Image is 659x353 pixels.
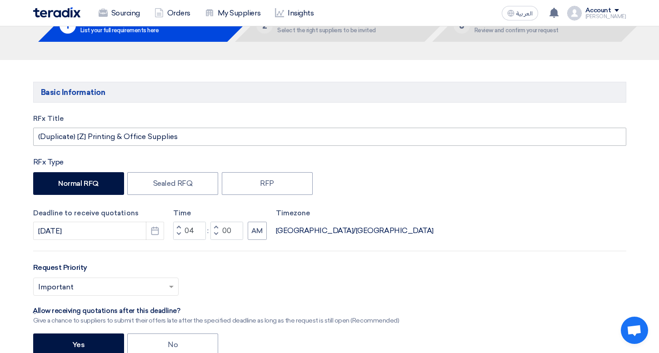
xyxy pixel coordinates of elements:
[198,3,268,23] a: My Suppliers
[585,14,626,19] div: [PERSON_NAME]
[80,27,159,33] div: List your full requirements here
[276,225,434,236] div: [GEOGRAPHIC_DATA]/[GEOGRAPHIC_DATA]
[33,307,399,316] div: ِAllow receiving quotations after this deadline?
[248,222,267,240] button: AM
[33,82,626,103] h5: Basic Information
[173,222,206,240] input: Hours
[33,316,399,325] div: Give a chance to suppliers to submit their offers late after the specified deadline as long as th...
[206,225,210,236] div: :
[33,262,87,273] label: Request Priority
[147,3,198,23] a: Orders
[585,7,611,15] div: Account
[502,6,538,20] button: العربية
[33,222,164,240] input: yyyy-mm-dd
[33,128,626,146] input: e.g. New ERP System, Server Visualization Project...
[33,172,124,195] label: Normal RFQ
[33,208,164,219] label: Deadline to receive quotations
[33,157,626,168] div: RFx Type
[210,222,243,240] input: Minutes
[33,7,80,18] img: Teradix logo
[474,27,559,33] div: Review and confirm your request
[173,208,267,219] label: Time
[127,172,218,195] label: Sealed RFQ
[276,208,434,219] label: Timezone
[268,3,321,23] a: Insights
[567,6,582,20] img: profile_test.png
[222,172,313,195] label: RFP
[91,3,147,23] a: Sourcing
[621,317,648,344] a: Open chat
[516,10,533,17] span: العربية
[33,114,626,124] label: RFx Title
[277,27,376,33] div: Select the right suppliers to be invited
